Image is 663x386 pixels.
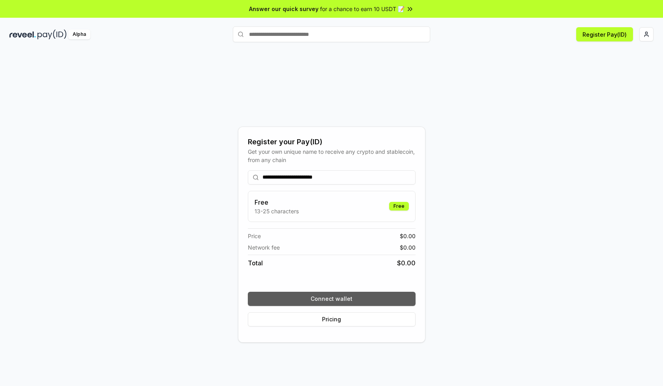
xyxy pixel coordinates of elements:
span: $ 0.00 [400,243,416,252]
button: Connect wallet [248,292,416,306]
span: Price [248,232,261,240]
img: reveel_dark [9,30,36,39]
span: Total [248,258,263,268]
button: Pricing [248,312,416,326]
img: pay_id [37,30,67,39]
span: $ 0.00 [397,258,416,268]
div: Register your Pay(ID) [248,136,416,147]
span: $ 0.00 [400,232,416,240]
span: for a chance to earn 10 USDT 📝 [320,5,405,13]
span: Answer our quick survey [249,5,318,13]
span: Network fee [248,243,280,252]
div: Free [389,202,409,211]
button: Register Pay(ID) [576,27,633,41]
p: 13-25 characters [255,207,299,215]
div: Get your own unique name to receive any crypto and stablecoin, from any chain [248,147,416,164]
div: Alpha [68,30,90,39]
h3: Free [255,198,299,207]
